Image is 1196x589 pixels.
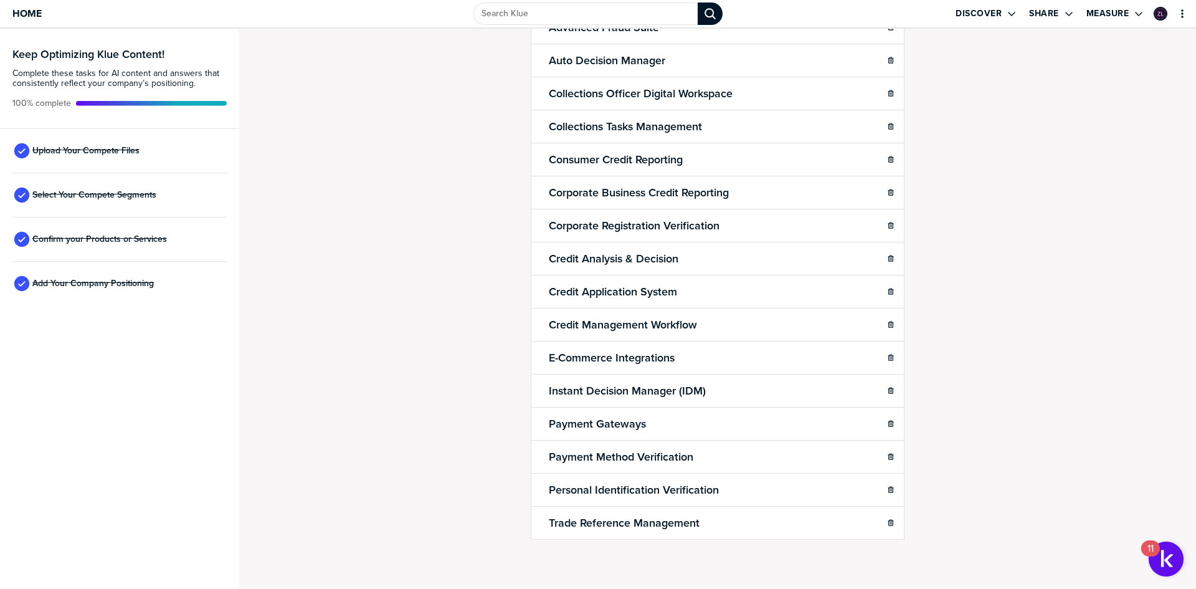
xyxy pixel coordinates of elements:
span: Complete these tasks for AI content and answers that consistently reflect your company’s position... [12,69,227,89]
span: Select Your Compete Segments [32,190,156,200]
h2: Corporate Registration Verification [546,217,722,234]
li: Instant Decision Manager (IDM) [531,374,904,408]
span: Upload Your Compete Files [32,146,140,156]
h2: Personal Identification Verification [546,481,721,499]
label: Share [1029,8,1059,19]
li: Corporate Registration Verification [531,209,904,242]
li: Corporate Business Credit Reporting [531,176,904,209]
button: Open Resource Center, 11 new notifications [1149,542,1184,577]
li: Collections Tasks Management [531,110,904,143]
h2: Payment Gateways [546,415,648,433]
h2: Credit Application System [546,283,680,300]
li: Payment Gateways [531,407,904,441]
h2: Collections Officer Digital Workspace [546,85,735,102]
li: Credit Management Workflow [531,308,904,342]
span: Confirm your Products or Services [32,234,167,244]
h2: Consumer Credit Reporting [546,151,685,168]
li: Collections Officer Digital Workspace [531,77,904,110]
li: Credit Application System [531,275,904,309]
span: Home [12,8,42,19]
li: E-Commerce Integrations [531,341,904,375]
h3: Keep Optimizing Klue Content! [12,49,227,60]
h2: E-Commerce Integrations [546,349,677,366]
h2: Corporate Business Credit Reporting [546,184,731,201]
img: 612cbdb218b380018c57403f2421afc7-sml.png [1155,8,1166,19]
label: Discover [956,8,1002,19]
label: Measure [1086,8,1129,19]
div: Zev Lewis [1154,7,1167,21]
h2: Credit Analysis & Decision [546,250,681,267]
li: Personal Identification Verification [531,473,904,507]
h2: Instant Decision Manager (IDM) [546,382,708,400]
span: Active [12,98,71,108]
h2: Credit Management Workflow [546,316,700,333]
li: Auto Decision Manager [531,44,904,77]
span: Add Your Company Positioning [32,279,154,289]
h2: Collections Tasks Management [546,118,705,135]
div: 11 [1147,548,1154,565]
li: Trade Reference Management [531,506,904,540]
li: Credit Analysis & Decision [531,242,904,275]
li: Consumer Credit Reporting [531,143,904,176]
a: Edit Profile [1152,6,1169,22]
input: Search Klue [473,2,698,25]
h2: Auto Decision Manager [546,52,668,69]
div: Search Klue [698,2,723,25]
h2: Trade Reference Management [546,514,702,532]
li: Payment Method Verification [531,440,904,474]
h2: Payment Method Verification [546,448,696,466]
